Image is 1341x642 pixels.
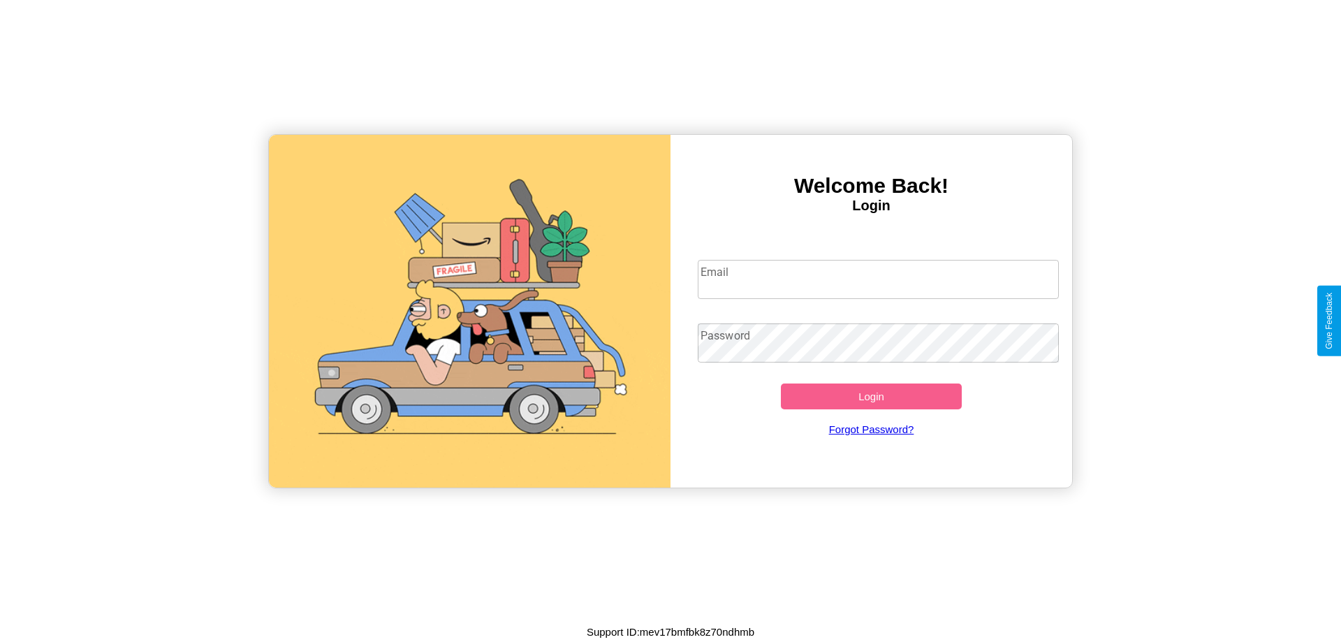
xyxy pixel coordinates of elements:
button: Login [781,384,962,409]
div: Give Feedback [1324,293,1334,349]
h3: Welcome Back! [670,174,1072,198]
img: gif [269,135,670,488]
h4: Login [670,198,1072,214]
a: Forgot Password? [691,409,1053,449]
p: Support ID: mev17bmfbk8z70ndhmb [587,622,754,641]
